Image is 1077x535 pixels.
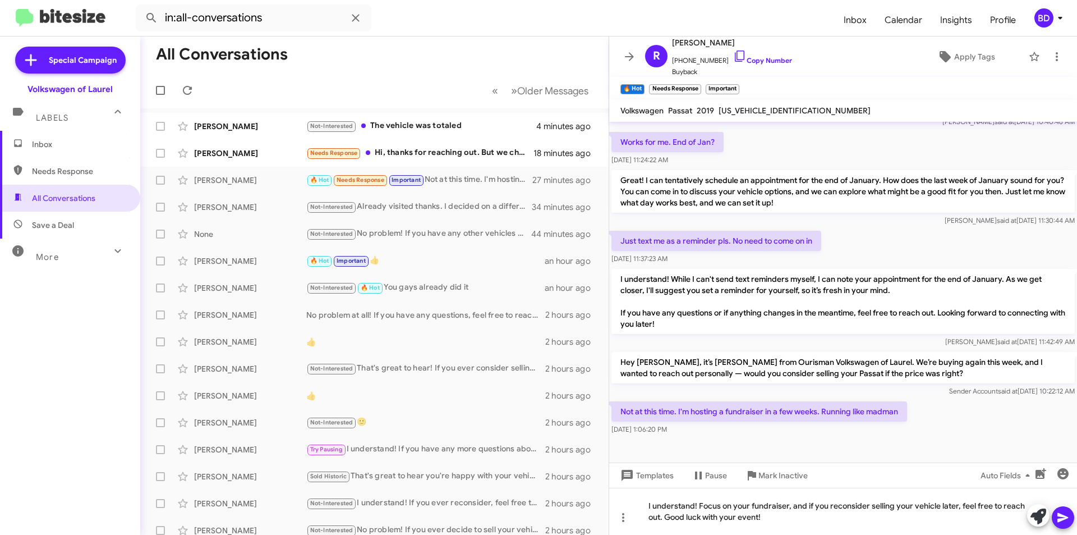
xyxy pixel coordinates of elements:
[620,106,664,116] span: Volkswagen
[876,4,931,36] a: Calendar
[672,66,792,77] span: Buyback
[672,49,792,66] span: [PHONE_NUMBER]
[758,465,808,486] span: Mark Inactive
[545,282,600,294] div: an hour ago
[194,282,306,294] div: [PERSON_NAME]
[136,4,371,31] input: Search
[545,390,600,401] div: 2 hours ago
[611,269,1075,334] p: I understand! While I can't send text reminders myself, I can note your appointment for the end o...
[835,4,876,36] a: Inbox
[15,47,126,74] a: Special Campaign
[306,470,545,483] div: That's great to hear you're happy with your vehicle! The fuel efficiency is definitely a strong s...
[194,309,306,321] div: [PERSON_NAME]
[733,56,792,65] a: Copy Number
[1034,8,1053,28] div: BD
[545,336,600,347] div: 2 hours ago
[310,149,358,157] span: Needs Response
[611,170,1075,213] p: Great! I can tentatively schedule an appointment for the end of January. How does the last week o...
[306,254,545,267] div: 👍
[485,79,505,102] button: Previous
[545,417,600,428] div: 2 hours ago
[194,121,306,132] div: [PERSON_NAME]
[545,498,600,509] div: 2 hours ago
[310,446,343,453] span: Try Pausing
[532,175,600,186] div: 27 minutes ago
[683,465,736,486] button: Pause
[194,363,306,374] div: [PERSON_NAME]
[306,309,545,321] div: No problem at all! If you have any questions, feel free to reach out.
[981,4,1025,36] span: Profile
[609,488,1077,535] div: I understand! Focus on your fundraiser, and if you reconsider selling your vehicle later, feel fr...
[611,231,821,251] p: Just text me as a reminder pls. No need to come on in
[310,419,353,426] span: Not-Interested
[36,252,59,262] span: More
[672,36,792,49] span: [PERSON_NAME]
[36,113,68,123] span: Labels
[32,139,127,150] span: Inbox
[306,497,545,510] div: I understand! If you ever reconsider, feel free to reach out. We're always here to help whenever ...
[310,365,353,372] span: Not-Interested
[194,175,306,186] div: [PERSON_NAME]
[337,257,366,264] span: Important
[306,281,545,294] div: You gays already did it
[706,84,739,94] small: Important
[611,401,907,422] p: Not at this time. I'm hosting a fundraiser in a few weeks. Running like madman
[545,363,600,374] div: 2 hours ago
[545,255,600,267] div: an hour ago
[306,336,545,347] div: 👍
[611,352,1075,383] p: Hey [PERSON_NAME], it’s [PERSON_NAME] from Ourisman Volkswagen of Laurel. We’re buying again this...
[649,84,701,94] small: Needs Response
[533,148,600,159] div: 18 minutes ago
[194,228,306,240] div: None
[310,257,329,264] span: 🔥 Hot
[945,216,1075,225] span: [PERSON_NAME] [DATE] 11:30:44 AM
[972,465,1043,486] button: Auto Fields
[997,216,1016,225] span: said at
[310,203,353,211] span: Not-Interested
[981,465,1034,486] span: Auto Fields
[504,79,595,102] button: Next
[609,465,683,486] button: Templates
[545,309,600,321] div: 2 hours ago
[618,465,674,486] span: Templates
[194,498,306,509] div: [PERSON_NAME]
[194,444,306,455] div: [PERSON_NAME]
[620,84,645,94] small: 🔥 Hot
[306,147,533,159] div: Hi, thanks for reaching out. But we changed our plans. Jasper.
[361,284,380,291] span: 🔥 Hot
[517,85,588,97] span: Older Messages
[306,416,545,429] div: 🙂
[511,84,517,98] span: »
[486,79,595,102] nav: Page navigation example
[306,227,532,240] div: No problem! If you have any other vehicles you'd consider selling, let us know. We’d love to hear...
[194,202,306,213] div: [PERSON_NAME]
[719,106,871,116] span: [US_VEHICLE_IDENTIFICATION_NUMBER]
[337,176,384,184] span: Needs Response
[611,132,724,152] p: Works for me. End of Jan?
[931,4,981,36] span: Insights
[194,336,306,347] div: [PERSON_NAME]
[310,176,329,184] span: 🔥 Hot
[194,148,306,159] div: [PERSON_NAME]
[392,176,421,184] span: Important
[306,120,536,132] div: The vehicle was totaled
[653,47,660,65] span: R
[997,337,1017,346] span: said at
[194,390,306,401] div: [PERSON_NAME]
[310,527,353,534] span: Not-Interested
[949,387,1075,395] span: Sender Account [DATE] 10:22:12 AM
[998,387,1018,395] span: said at
[194,417,306,428] div: [PERSON_NAME]
[310,230,353,237] span: Not-Interested
[668,106,692,116] span: Passat
[492,84,498,98] span: «
[27,84,113,95] div: Volkswagen of Laurel
[310,473,347,480] span: Sold Historic
[545,444,600,455] div: 2 hours ago
[697,106,714,116] span: 2019
[310,500,353,507] span: Not-Interested
[954,47,995,67] span: Apply Tags
[705,465,727,486] span: Pause
[611,156,668,164] span: [DATE] 11:24:22 AM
